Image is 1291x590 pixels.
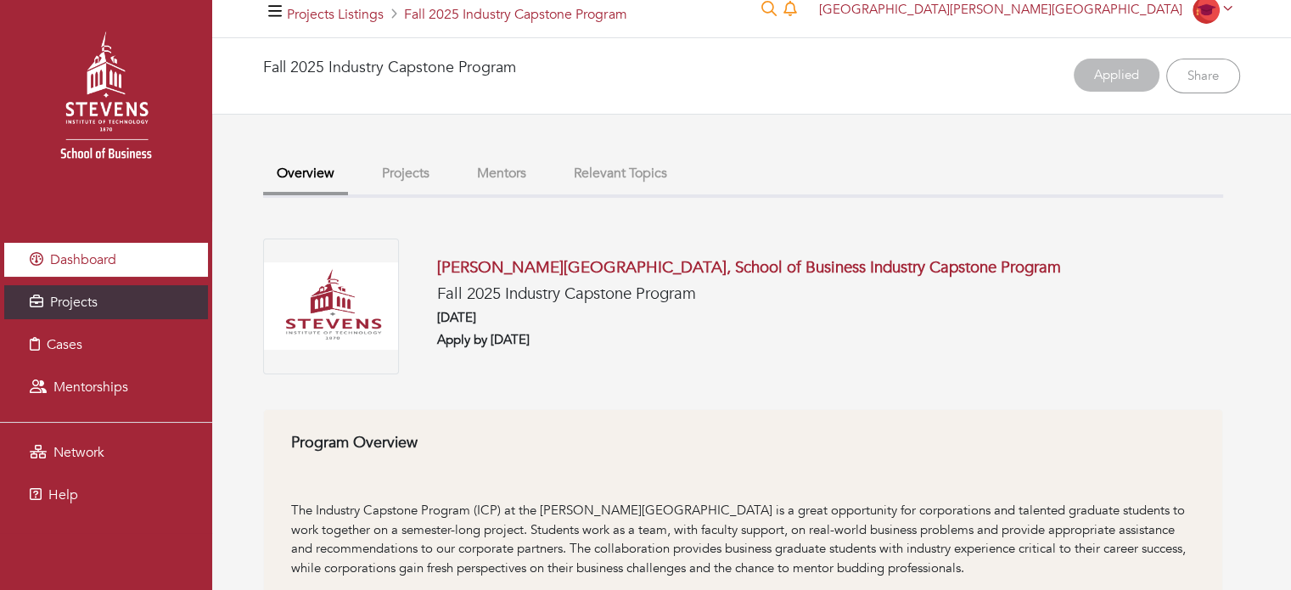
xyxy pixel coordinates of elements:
h4: Fall 2025 Industry Capstone Program [263,59,516,87]
span: [GEOGRAPHIC_DATA][PERSON_NAME][GEOGRAPHIC_DATA] [819,1,1182,18]
a: Fall 2025 Industry Capstone Program [404,5,626,24]
span: Network [53,443,104,462]
div: The Industry Capstone Program (ICP) at the [PERSON_NAME][GEOGRAPHIC_DATA] is a great opportunity ... [291,501,1195,577]
a: Dashboard [4,243,208,277]
a: Help [4,478,208,512]
h6: Apply by [DATE] [437,332,1224,347]
a: Share [1166,59,1240,93]
button: Relevant Topics [560,155,681,192]
a: [PERSON_NAME][GEOGRAPHIC_DATA], School of Business Industry Capstone Program [437,256,1061,278]
h6: [DATE] [437,310,1224,325]
h6: Program Overview [291,434,1195,452]
button: Mentors [463,155,540,192]
span: Dashboard [50,250,116,269]
a: Projects [4,285,208,319]
img: 2025-04-24%20134207.png [263,239,399,374]
img: stevens_logo.png [17,13,195,191]
h5: Fall 2025 Industry Capstone Program [437,284,1224,304]
span: Already applied at 08/10/25 [1074,59,1163,93]
a: Mentorships [4,370,208,404]
span: Cases [47,335,82,354]
a: Network [4,435,208,469]
span: Projects [50,293,98,312]
a: [GEOGRAPHIC_DATA][PERSON_NAME][GEOGRAPHIC_DATA] [811,1,1240,18]
button: Overview [263,155,348,195]
button: Projects [368,155,443,192]
span: Help [48,486,78,504]
a: Cases [4,328,208,362]
span: Mentorships [53,378,128,396]
a: Projects Listings [287,5,384,24]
